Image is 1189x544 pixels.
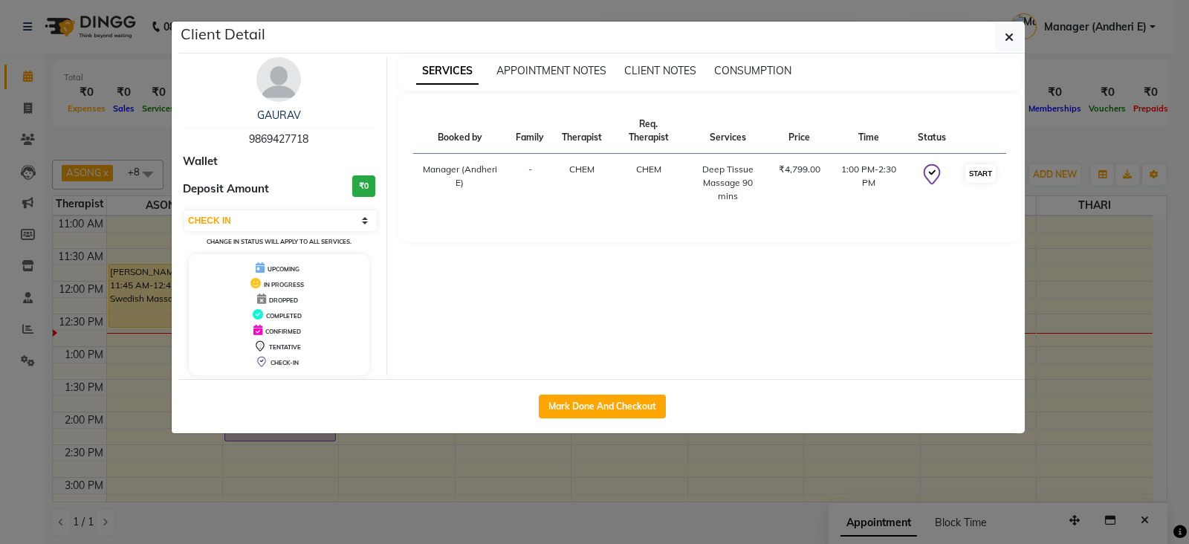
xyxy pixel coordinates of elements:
[965,164,996,183] button: START
[770,109,829,154] th: Price
[496,64,606,77] span: APPOINTMENT NOTES
[779,163,820,176] div: ₹4,799.00
[269,297,298,304] span: DROPPED
[636,163,661,175] span: CHEM
[270,359,299,366] span: CHECK-IN
[269,343,301,351] span: TENTATIVE
[249,132,308,146] span: 9869427718
[829,109,909,154] th: Time
[624,64,696,77] span: CLIENT NOTES
[257,109,301,122] a: GAURAV
[183,181,269,198] span: Deposit Amount
[183,153,218,170] span: Wallet
[569,163,594,175] span: CHEM
[909,109,955,154] th: Status
[416,58,479,85] span: SERVICES
[268,265,299,273] span: UPCOMING
[553,109,611,154] th: Therapist
[539,395,666,418] button: Mark Done And Checkout
[265,328,301,335] span: CONFIRMED
[714,64,791,77] span: CONSUMPTION
[264,281,304,288] span: IN PROGRESS
[207,238,351,245] small: Change in status will apply to all services.
[181,23,265,45] h5: Client Detail
[352,175,375,197] h3: ₹0
[266,312,302,320] span: COMPLETED
[507,109,553,154] th: Family
[611,109,686,154] th: Req. Therapist
[686,109,769,154] th: Services
[413,109,508,154] th: Booked by
[256,57,301,102] img: avatar
[695,163,760,203] div: Deep Tissue Massage 90 mins
[829,154,909,213] td: 1:00 PM-2:30 PM
[507,154,553,213] td: -
[413,154,508,213] td: Manager (Andheri E)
